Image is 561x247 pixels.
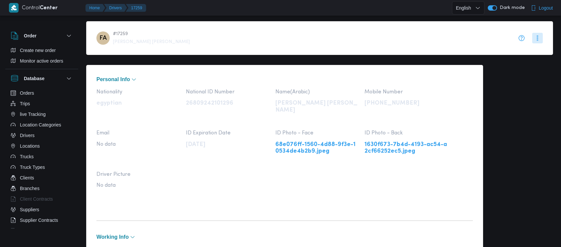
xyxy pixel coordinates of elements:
span: [PERSON_NAME] [PERSON_NAME] [113,39,190,45]
img: X8yXhbKr1z7QwAAAABJRU5ErkJggg== [9,3,19,13]
p: [DATE] [186,141,269,148]
span: Create new order [20,46,56,54]
button: Logout [528,1,556,15]
span: Suppliers [20,206,39,214]
span: Trucks [20,153,33,161]
button: 17259 [126,4,146,12]
span: Trips [20,100,30,108]
button: Orders [8,88,76,98]
span: Working Info [96,234,129,240]
span: Clients [20,174,34,182]
span: Email [96,130,179,136]
p: 26809242101296 [186,100,269,107]
button: Working Info [96,234,473,240]
h3: Database [24,74,44,82]
button: Truck Types [8,162,76,173]
button: Drivers [104,4,127,12]
button: Supplier Contracts [8,215,76,225]
button: Locations [8,141,76,151]
div: Fthai Afiefi Mosai Afiefi [96,31,110,45]
button: Create new order [8,45,76,56]
span: Driver Picture [96,172,179,177]
span: ID Photo - Face [275,130,358,136]
a: 68e076ff-1560-4d88-9f3e-10534de4b2b9.jpeg [275,141,358,155]
button: More [532,33,543,43]
span: Supplier Contracts [20,216,58,224]
span: No data [96,141,179,147]
span: Drivers [20,131,34,139]
span: Truck Types [20,163,45,171]
button: Client Contracts [8,194,76,204]
div: Database [5,88,78,231]
b: Center [40,6,58,11]
p: [PHONE_NUMBER] [365,100,447,107]
span: Logout [539,4,553,12]
button: Suppliers [8,204,76,215]
button: Location Categories [8,120,76,130]
button: Clients [8,173,76,183]
div: Personal Info [96,84,473,209]
span: Name(Arabic) [275,89,358,95]
button: Trucks [8,151,76,162]
span: Devices [20,227,36,235]
span: ID Photo - Back [365,130,447,136]
a: 1630f673-7b4d-4193-ac54-a2cf66252ec5.jpeg [365,141,447,155]
span: No data [96,182,179,188]
p: egyptian [96,100,179,107]
span: Dark mode [497,5,525,11]
span: ID Expiration Date [186,130,269,136]
button: Personal Info [96,77,473,82]
button: live Tracking [8,109,76,120]
span: Branches [20,184,39,192]
button: Order [11,32,73,40]
span: Personal Info [96,77,130,82]
button: Trips [8,98,76,109]
span: Location Categories [20,121,61,129]
span: Nationality [96,89,179,95]
div: Order [5,45,78,69]
span: FA [99,31,107,45]
button: Drivers [8,130,76,141]
p: [PERSON_NAME] [PERSON_NAME] [275,100,358,114]
span: Client Contracts [20,195,53,203]
button: Monitor active orders [8,56,76,66]
button: Home [85,4,105,12]
span: live Tracking [20,110,46,118]
span: National ID Number [186,89,269,95]
span: Monitor active orders [20,57,63,65]
span: # 17259 [113,31,190,37]
span: Orders [20,89,34,97]
h3: Order [24,32,36,40]
button: info [518,34,526,42]
span: Mobile Number [365,89,447,95]
button: Database [11,74,73,82]
button: Branches [8,183,76,194]
button: Devices [8,225,76,236]
span: Locations [20,142,40,150]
